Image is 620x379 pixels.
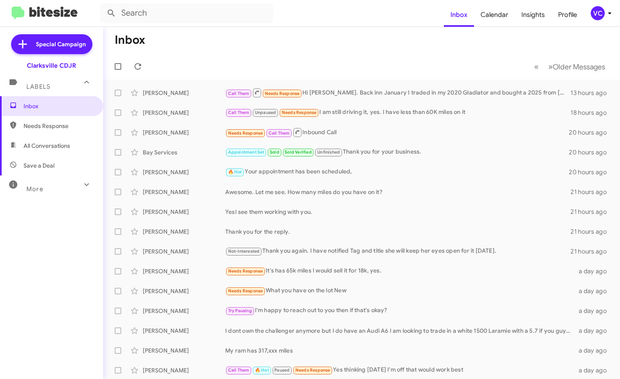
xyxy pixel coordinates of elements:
span: 🔥 Hot [255,367,269,373]
div: I am still driving it, yes. I have less than 60K miles on it [225,108,570,117]
span: Save a Deal [24,161,54,170]
span: Inbox [24,102,94,110]
div: 21 hours ago [570,188,613,196]
span: Needs Response [295,367,330,373]
div: 21 hours ago [570,247,613,256]
span: Try Pausing [228,308,252,313]
span: More [26,185,43,193]
div: My ram has 317,xxx miles [225,346,577,355]
span: Needs Response [228,268,263,274]
div: a day ago [577,307,613,315]
div: 20 hours ago [569,128,613,137]
button: Next [543,58,610,75]
span: All Conversations [24,142,70,150]
div: [PERSON_NAME] [143,89,225,97]
div: Your appointment has been scheduled, [225,167,569,177]
span: Sold [270,149,279,155]
div: 13 hours ago [570,89,613,97]
span: Sold Verified [285,149,312,155]
div: Thank you for your business. [225,147,569,157]
div: [PERSON_NAME] [143,188,225,196]
div: [PERSON_NAME] [143,208,225,216]
div: Bay Services [143,148,225,156]
div: Hi [PERSON_NAME]. Back inn January I traded in my 2020 Gladiator and bought a 2025 from [PERSON_N... [225,88,570,98]
div: [PERSON_NAME] [143,366,225,374]
span: Labels [26,83,50,90]
div: a day ago [577,267,613,275]
div: YesI see them working with you. [225,208,570,216]
a: Insights [515,3,552,27]
button: VC [584,6,611,20]
div: [PERSON_NAME] [143,168,225,176]
div: 20 hours ago [569,148,613,156]
div: [PERSON_NAME] [143,128,225,137]
span: Call Them [228,110,250,115]
div: a day ago [577,346,613,355]
div: Yes thinking [DATE] I'm off that would work best [225,365,577,375]
span: Not-Interested [228,249,260,254]
h1: Inbox [115,33,145,47]
div: a day ago [577,366,613,374]
span: Paused [274,367,290,373]
div: What you have on the lot New [225,286,577,296]
span: Needs Response [24,122,94,130]
div: It's has 65k miles I would sell it for 18k, yes. [225,266,577,276]
span: » [548,62,553,72]
div: Thank you for the reply. [225,227,570,236]
a: Profile [552,3,584,27]
input: Search [100,3,273,23]
span: Needs Response [228,130,263,136]
span: Appointment Set [228,149,264,155]
nav: Page navigation example [530,58,610,75]
a: Calendar [474,3,515,27]
span: « [534,62,539,72]
div: 21 hours ago [570,227,613,236]
div: 20 hours ago [569,168,613,176]
div: I dont own the challenger anymore but I do have an Audi A6 I am looking to trade in a white 1500 ... [225,327,577,335]
div: [PERSON_NAME] [143,247,225,256]
div: I'm happy to reach out to you then if that's okay? [225,306,577,315]
span: Call Them [269,130,290,136]
a: Special Campaign [11,34,92,54]
span: Needs Response [228,288,263,294]
div: Inbound Call [225,127,569,137]
div: Awesome. Let me see. How many miles do you have on it? [225,188,570,196]
div: [PERSON_NAME] [143,267,225,275]
div: a day ago [577,287,613,295]
div: Clarksville CDJR [27,62,76,70]
span: Special Campaign [36,40,86,48]
button: Previous [529,58,544,75]
a: Inbox [444,3,474,27]
div: 21 hours ago [570,208,613,216]
span: 🔥 Hot [228,169,242,175]
div: Thank you again. I have notified Tag and title she will keep her eyes open for it [DATE]. [225,246,570,256]
span: Unfinished [317,149,340,155]
span: Needs Response [265,91,300,96]
div: [PERSON_NAME] [143,227,225,236]
div: [PERSON_NAME] [143,327,225,335]
div: [PERSON_NAME] [143,346,225,355]
div: [PERSON_NAME] [143,287,225,295]
div: [PERSON_NAME] [143,307,225,315]
div: a day ago [577,327,613,335]
span: Older Messages [553,62,605,71]
div: 18 hours ago [570,109,613,117]
span: Needs Response [282,110,317,115]
span: Unpaused [255,110,276,115]
div: [PERSON_NAME] [143,109,225,117]
span: Call Them [228,91,250,96]
span: Call Them [228,367,250,373]
div: VC [591,6,605,20]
